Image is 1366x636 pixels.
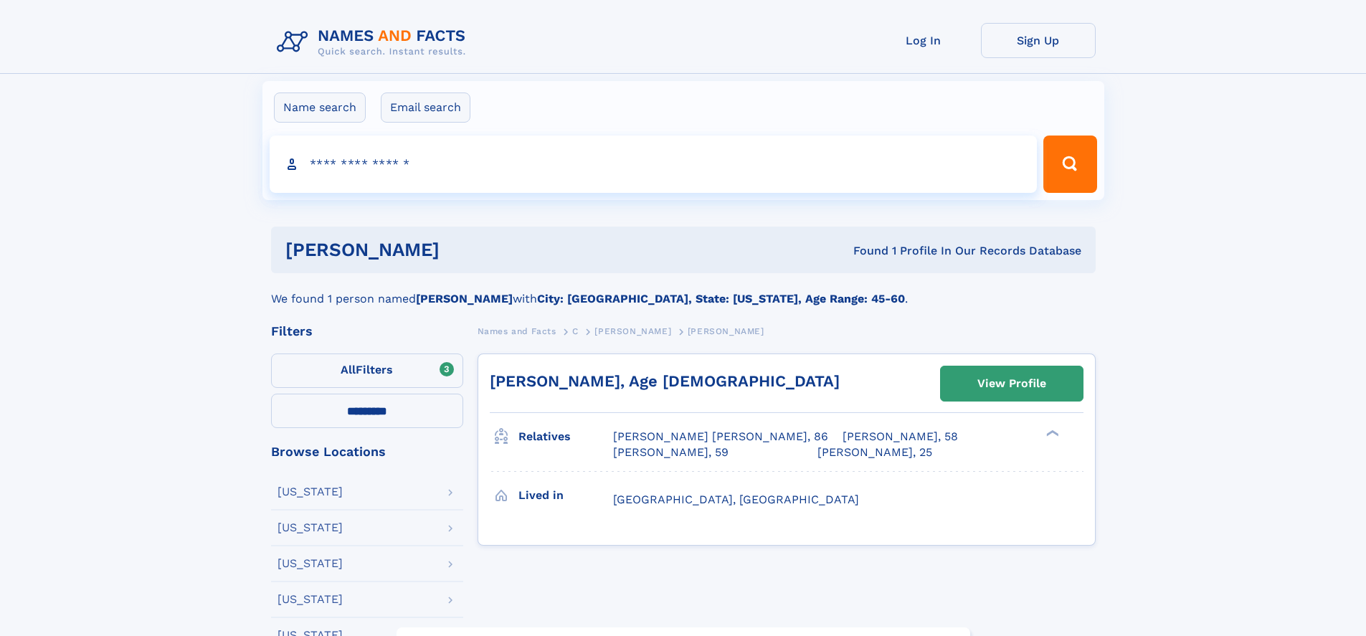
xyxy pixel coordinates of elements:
span: C [572,326,579,336]
h3: Lived in [518,483,613,508]
div: Browse Locations [271,445,463,458]
div: [US_STATE] [278,522,343,533]
a: C [572,322,579,340]
a: [PERSON_NAME], 59 [613,445,729,460]
span: [PERSON_NAME] [688,326,764,336]
div: View Profile [977,367,1046,400]
div: [US_STATE] [278,594,343,605]
a: [PERSON_NAME], 25 [817,445,932,460]
span: All [341,363,356,376]
a: Names and Facts [478,322,556,340]
div: [US_STATE] [278,558,343,569]
div: ❯ [1043,429,1060,438]
button: Search Button [1043,136,1096,193]
a: [PERSON_NAME] [594,322,671,340]
div: [US_STATE] [278,486,343,498]
b: [PERSON_NAME] [416,292,513,305]
div: We found 1 person named with . [271,273,1096,308]
input: search input [270,136,1038,193]
span: [GEOGRAPHIC_DATA], [GEOGRAPHIC_DATA] [613,493,859,506]
label: Email search [381,92,470,123]
a: View Profile [941,366,1083,401]
a: Sign Up [981,23,1096,58]
div: Found 1 Profile In Our Records Database [646,243,1081,259]
label: Name search [274,92,366,123]
a: Log In [866,23,981,58]
label: Filters [271,353,463,388]
img: Logo Names and Facts [271,23,478,62]
h1: [PERSON_NAME] [285,241,647,259]
a: [PERSON_NAME] [PERSON_NAME], 86 [613,429,828,445]
b: City: [GEOGRAPHIC_DATA], State: [US_STATE], Age Range: 45-60 [537,292,905,305]
a: [PERSON_NAME], 58 [843,429,958,445]
a: [PERSON_NAME], Age [DEMOGRAPHIC_DATA] [490,372,840,390]
div: Filters [271,325,463,338]
h3: Relatives [518,424,613,449]
span: [PERSON_NAME] [594,326,671,336]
